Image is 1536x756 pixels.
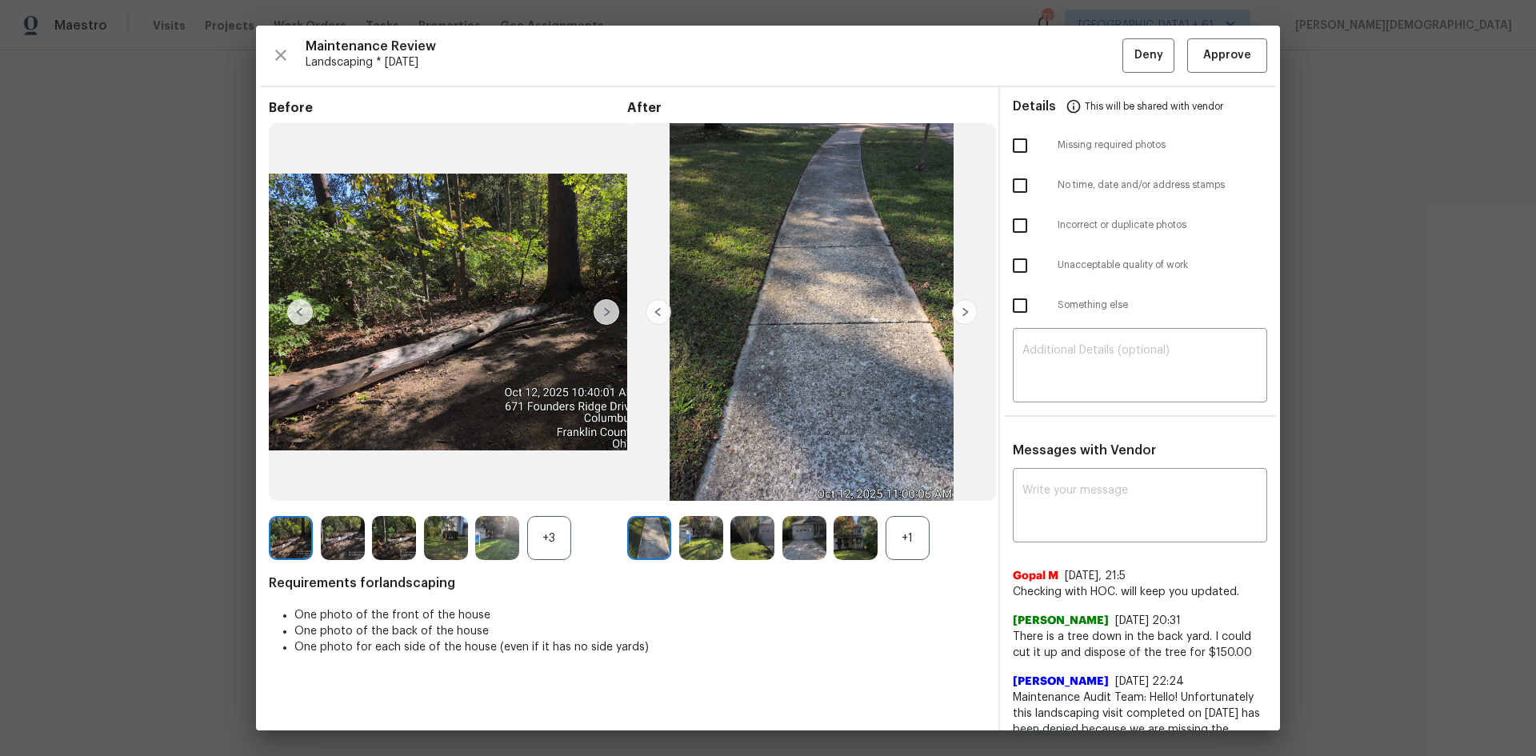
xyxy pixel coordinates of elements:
span: Landscaping * [DATE] [306,54,1122,70]
span: There is a tree down in the back yard. I could cut it up and dispose of the tree for $150.00 [1013,629,1267,661]
span: Requirements for landscaping [269,575,986,591]
div: Missing required photos [1000,126,1280,166]
div: No time, date and/or address stamps [1000,166,1280,206]
span: [DATE] 22:24 [1115,676,1184,687]
span: Approve [1203,46,1251,66]
span: Checking with HOC. will keep you updated. [1013,584,1267,600]
span: Details [1013,87,1056,126]
li: One photo for each side of the house (even if it has no side yards) [294,639,986,655]
button: Deny [1122,38,1174,73]
span: Messages with Vendor [1013,444,1156,457]
li: One photo of the front of the house [294,607,986,623]
span: [DATE] 20:31 [1115,615,1181,626]
button: Approve [1187,38,1267,73]
img: right-chevron-button-url [952,299,978,325]
span: This will be shared with vendor [1085,87,1223,126]
img: left-chevron-button-url [287,299,313,325]
span: Deny [1134,46,1163,66]
span: [DATE], 21:5 [1065,570,1126,582]
span: No time, date and/or address stamps [1058,178,1267,192]
div: +1 [886,516,930,560]
li: One photo of the back of the house [294,623,986,639]
span: [PERSON_NAME] [1013,613,1109,629]
span: Unacceptable quality of work [1058,258,1267,272]
img: left-chevron-button-url [646,299,671,325]
span: After [627,100,986,116]
span: Missing required photos [1058,138,1267,152]
span: [PERSON_NAME] [1013,674,1109,690]
span: Before [269,100,627,116]
span: Gopal M [1013,568,1058,584]
span: Something else [1058,298,1267,312]
span: Incorrect or duplicate photos [1058,218,1267,232]
div: +3 [527,516,571,560]
img: right-chevron-button-url [594,299,619,325]
div: Something else [1000,286,1280,326]
div: Unacceptable quality of work [1000,246,1280,286]
span: Maintenance Review [306,38,1122,54]
div: Incorrect or duplicate photos [1000,206,1280,246]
